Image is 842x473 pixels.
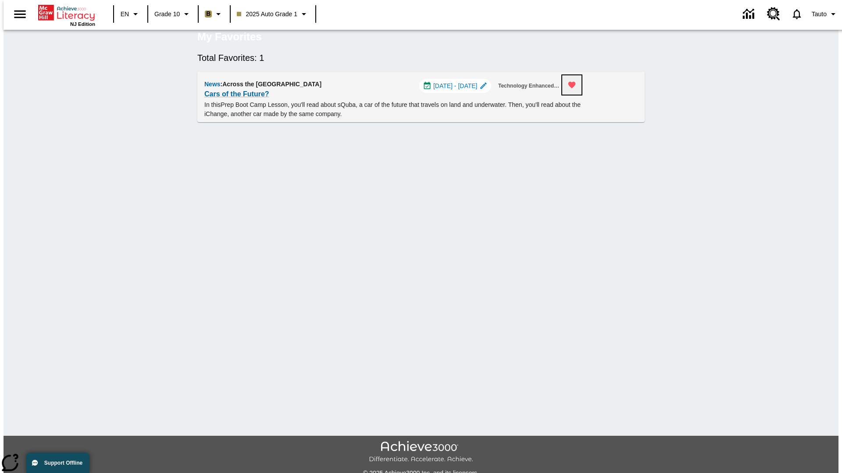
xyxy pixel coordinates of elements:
[7,1,33,27] button: Open side menu
[121,10,129,19] span: EN
[221,81,322,88] span: : Across the [GEOGRAPHIC_DATA]
[197,51,645,65] h6: Total Favorites: 1
[562,75,582,95] button: Remove from Favorites
[785,3,808,25] a: Notifications
[197,30,262,44] h5: My Favorites
[233,6,313,22] button: Class: 2025 Auto Grade 1, Select your class
[812,10,827,19] span: Tauto
[38,3,95,27] div: Home
[206,8,210,19] span: B
[117,6,145,22] button: Language: EN, Select a language
[204,81,221,88] span: News
[495,79,564,93] button: Technology Enhanced Item
[498,81,560,91] span: Technology Enhanced Item
[204,100,582,119] p: In this
[204,88,269,100] a: Cars of the Future?
[44,460,82,466] span: Support Offline
[26,453,89,473] button: Support Offline
[237,10,297,19] span: 2025 Auto Grade 1
[762,2,785,26] a: Resource Center, Will open in new tab
[70,21,95,27] span: NJ Edition
[369,441,473,463] img: Achieve3000 Differentiate Accelerate Achieve
[201,6,227,22] button: Boost Class color is light brown. Change class color
[151,6,195,22] button: Grade: Grade 10, Select a grade
[433,81,478,91] span: [DATE] - [DATE]
[154,10,180,19] span: Grade 10
[419,79,491,93] div: Jul 01 - Aug 01 Choose Dates
[808,6,842,22] button: Profile/Settings
[204,101,581,117] testabrev: Prep Boot Camp Lesson, you'll read about sQuba, a car of the future that travels on land and unde...
[38,4,95,21] a: Home
[738,2,762,26] a: Data Center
